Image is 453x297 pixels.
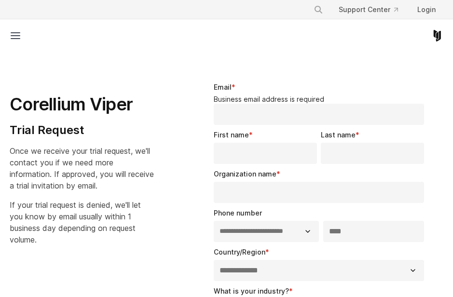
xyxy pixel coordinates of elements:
span: What is your industry? [214,287,289,295]
span: Phone number [214,209,262,217]
span: First name [214,131,249,139]
span: Email [214,83,232,91]
a: Login [410,1,443,18]
h1: Corellium Viper [10,94,156,115]
div: Navigation Menu [306,1,443,18]
button: Search [310,1,327,18]
legend: Business email address is required [214,95,428,104]
span: If your trial request is denied, we'll let you know by email usually within 1 business day depend... [10,200,141,244]
span: Once we receive your trial request, we'll contact you if we need more information. If approved, y... [10,146,154,190]
h4: Trial Request [10,123,156,137]
span: Last name [321,131,356,139]
span: Country/Region [214,248,265,256]
a: Support Center [331,1,406,18]
a: Corellium Home [431,30,443,41]
span: Organization name [214,170,276,178]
